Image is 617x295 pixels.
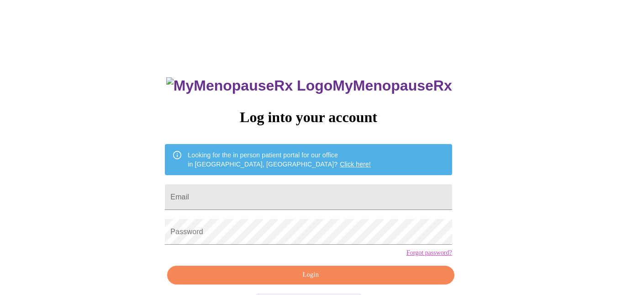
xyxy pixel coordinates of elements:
[178,269,443,281] span: Login
[340,161,371,168] a: Click here!
[188,147,371,172] div: Looking for the in person patient portal for our office in [GEOGRAPHIC_DATA], [GEOGRAPHIC_DATA]?
[165,109,452,126] h3: Log into your account
[406,249,452,257] a: Forgot password?
[166,77,452,94] h3: MyMenopauseRx
[166,77,332,94] img: MyMenopauseRx Logo
[167,266,454,284] button: Login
